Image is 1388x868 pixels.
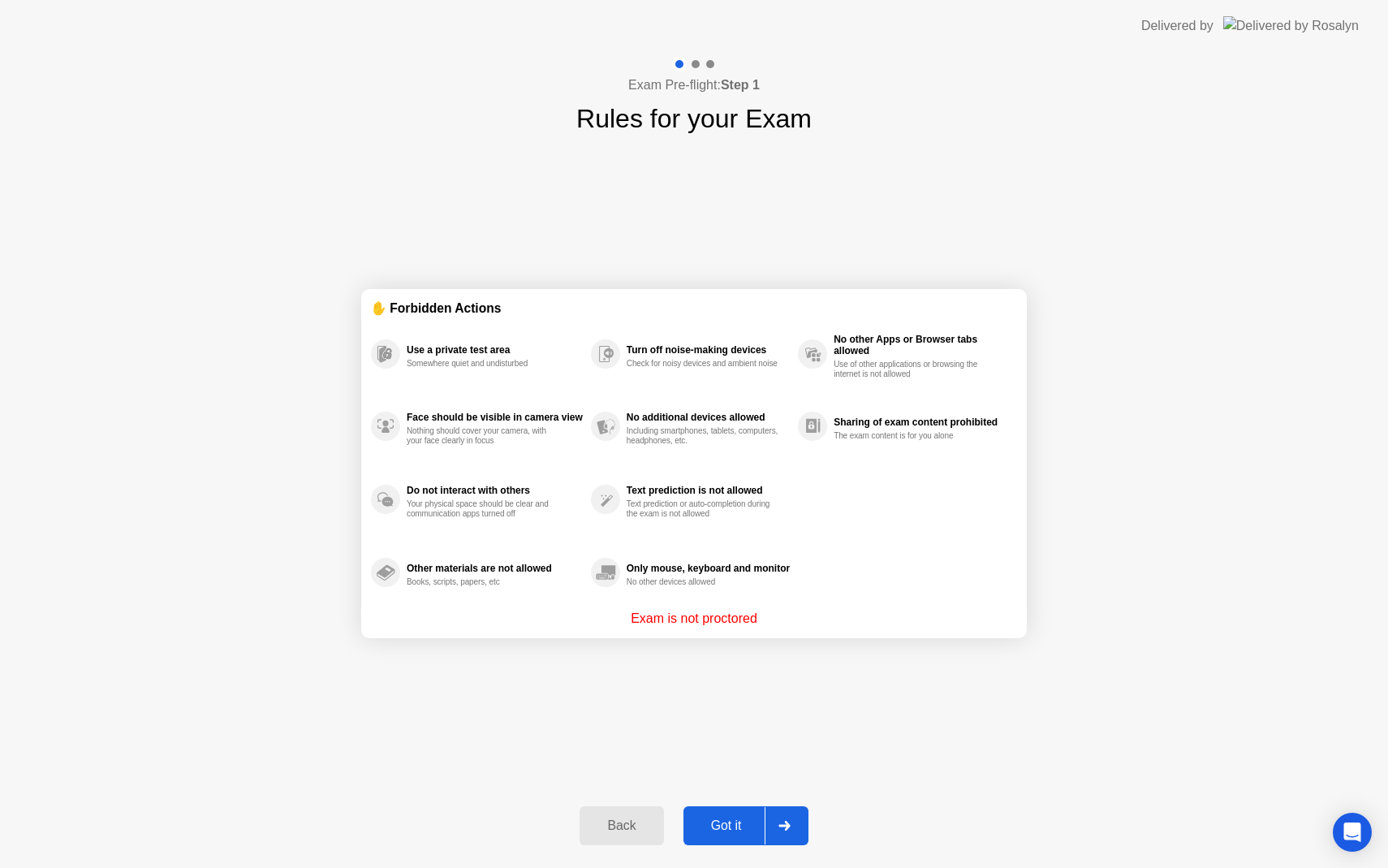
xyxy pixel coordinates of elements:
[627,412,790,423] div: No additional devices allowed
[1141,16,1213,36] div: Delivered by
[407,412,583,423] div: Face should be visible in camera view
[834,417,1009,428] div: Sharing of exam content prohibited
[627,344,790,356] div: Turn off noise-making devices
[628,76,760,95] h4: Exam Pre-flight:
[631,609,757,628] p: Exam is not proctored
[627,563,790,574] div: Only mouse, keyboard and monitor
[834,334,1009,356] div: No other Apps or Browser tabs allowed
[407,426,560,446] div: Nothing should cover your camera, with your face clearly in focus
[1223,16,1359,35] img: Delivered by Rosalyn
[407,359,560,369] div: Somewhere quiet and undisturbed
[576,99,812,138] h1: Rules for your Exam
[407,485,583,496] div: Do not interact with others
[580,806,663,845] button: Back
[627,426,780,446] div: Including smartphones, tablets, computers, headphones, etc.
[683,806,808,845] button: Got it
[721,78,760,92] b: Step 1
[627,499,780,519] div: Text prediction or auto-completion during the exam is not allowed
[627,485,790,496] div: Text prediction is not allowed
[688,818,765,833] div: Got it
[371,299,1017,317] div: ✋ Forbidden Actions
[407,344,583,356] div: Use a private test area
[834,431,987,441] div: The exam content is for you alone
[1333,813,1372,852] div: Open Intercom Messenger
[407,499,560,519] div: Your physical space should be clear and communication apps turned off
[834,360,987,379] div: Use of other applications or browsing the internet is not allowed
[627,359,780,369] div: Check for noisy devices and ambient noise
[584,818,658,833] div: Back
[407,563,583,574] div: Other materials are not allowed
[407,577,560,587] div: Books, scripts, papers, etc
[627,577,780,587] div: No other devices allowed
